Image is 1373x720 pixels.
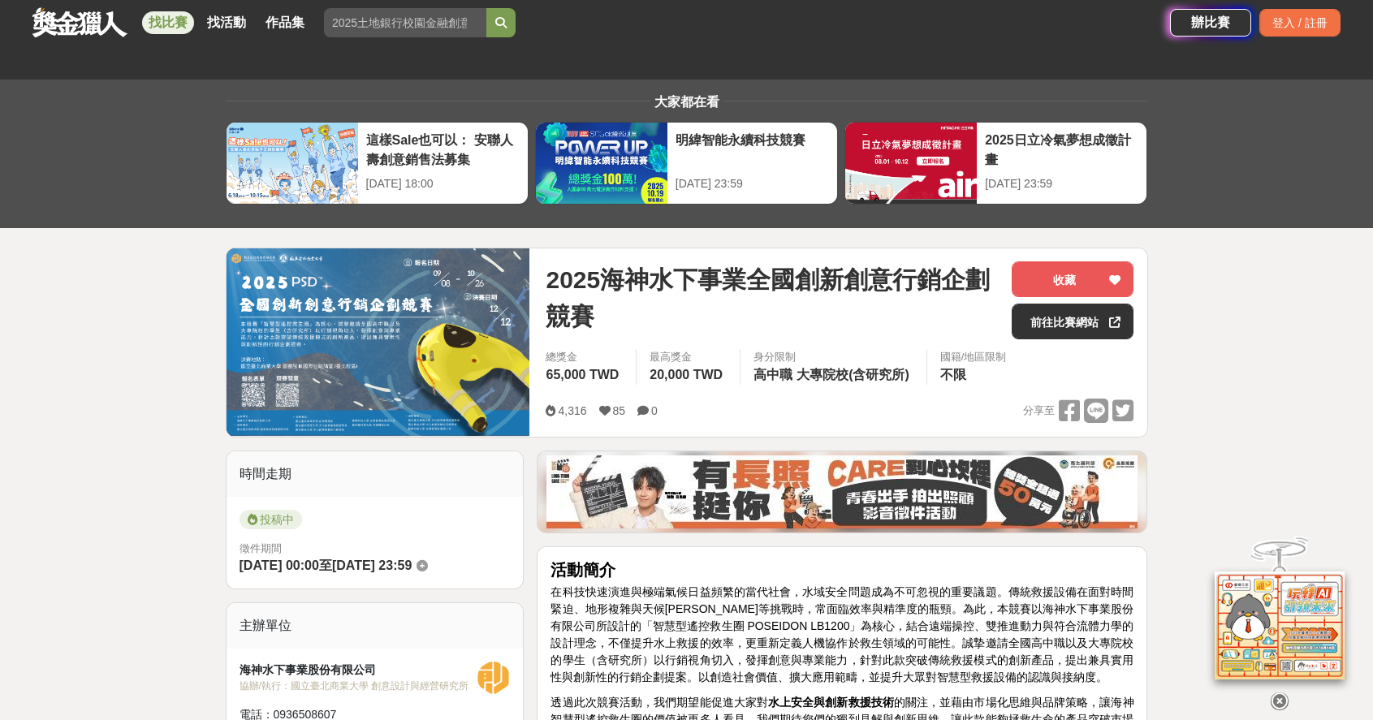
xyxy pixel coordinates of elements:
[844,122,1147,205] a: 2025日立冷氣夢想成徵計畫[DATE] 23:59
[797,368,909,382] span: 大專院校(含研究所)
[240,558,319,572] span: [DATE] 00:00
[535,122,838,205] a: 明緯智能永續科技競賽[DATE] 23:59
[650,368,723,382] span: 20,000 TWD
[558,404,586,417] span: 4,316
[550,585,1133,683] span: 在科技快速演進與極端氣候日益頻繁的當代社會，水域安全問題成為不可忽視的重要議題。傳統救援設備在面對時間緊迫、地形複雜與天候[PERSON_NAME]等挑戰時，常面臨效率與精準度的瓶頸。為此，本競...
[1170,9,1251,37] a: 辦比賽
[240,510,302,529] span: 投稿中
[1259,9,1341,37] div: 登入 / 註冊
[940,349,1007,365] div: 國籍/地區限制
[651,404,658,417] span: 0
[240,542,282,554] span: 徵件期間
[676,131,829,167] div: 明緯智能永續科技競賽
[259,11,311,34] a: 作品集
[324,8,486,37] input: 2025土地銀行校園金融創意挑戰賽：從你出發 開啟智慧金融新頁
[676,175,829,192] div: [DATE] 23:59
[1023,399,1055,423] span: 分享至
[546,261,999,334] span: 2025海神水下事業全國創新創意行銷企劃競賽
[546,455,1138,528] img: 35ad34ac-3361-4bcf-919e-8d747461931d.jpg
[613,404,626,417] span: 85
[240,662,478,679] div: 海神水下事業股份有限公司
[753,368,792,382] span: 高中職
[1215,571,1345,679] img: d2146d9a-e6f6-4337-9592-8cefde37ba6b.png
[546,368,619,382] span: 65,000 TWD
[366,175,520,192] div: [DATE] 18:00
[550,561,615,579] strong: 活動簡介
[332,558,412,572] span: [DATE] 23:59
[985,131,1138,167] div: 2025日立冷氣夢想成徵計畫
[650,349,727,365] span: 最高獎金
[201,11,253,34] a: 找活動
[985,175,1138,192] div: [DATE] 23:59
[1012,261,1133,297] button: 收藏
[240,679,478,693] div: 協辦/執行： 國立臺北商業大學 創意設計與經營研究所
[142,11,194,34] a: 找比賽
[940,368,966,382] span: 不限
[227,603,524,649] div: 主辦單位
[226,122,529,205] a: 這樣Sale也可以： 安聯人壽創意銷售法募集[DATE] 18:00
[768,696,894,709] strong: 水上安全與創新救援技術
[366,131,520,167] div: 這樣Sale也可以： 安聯人壽創意銷售法募集
[650,95,723,109] span: 大家都在看
[227,451,524,497] div: 時間走期
[319,558,332,572] span: 至
[1012,304,1133,339] a: 前往比賽網站
[227,248,530,436] img: Cover Image
[546,349,623,365] span: 總獎金
[753,349,913,365] div: 身分限制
